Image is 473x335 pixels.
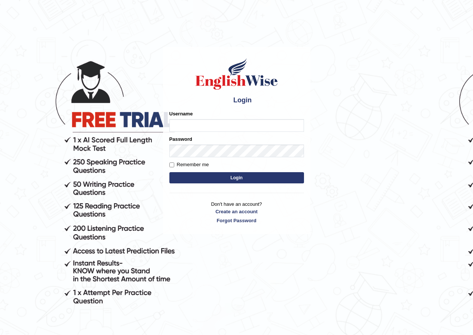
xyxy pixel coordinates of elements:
input: Remember me [169,162,174,167]
p: Don't have an account? [169,201,304,224]
label: Remember me [169,161,209,168]
h4: Login [169,94,304,106]
label: Username [169,110,193,117]
button: Login [169,172,304,183]
label: Password [169,136,192,143]
a: Create an account [169,208,304,215]
a: Forgot Password [169,217,304,224]
img: Logo of English Wise sign in for intelligent practice with AI [194,57,279,91]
